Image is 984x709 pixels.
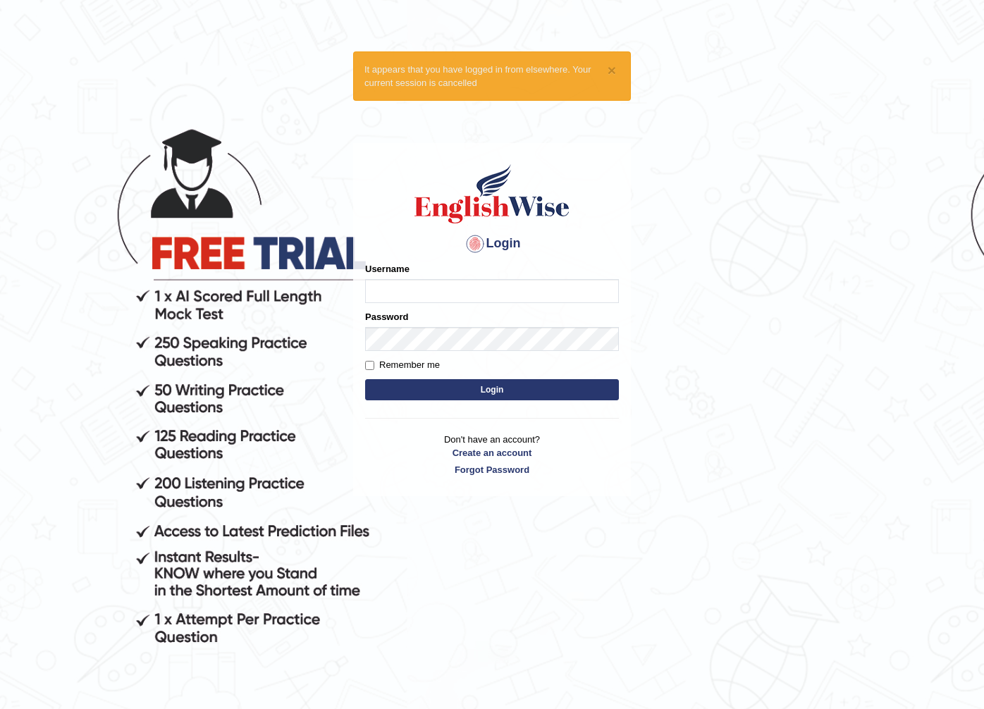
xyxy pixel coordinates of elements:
a: Forgot Password [365,463,619,476]
button: Login [365,379,619,400]
p: Don't have an account? [365,433,619,476]
a: Create an account [365,446,619,460]
label: Username [365,262,410,276]
h4: Login [365,233,619,255]
label: Remember me [365,358,440,372]
img: Logo of English Wise sign in for intelligent practice with AI [412,162,572,226]
div: It appears that you have logged in from elsewhere. Your current session is cancelled [353,51,631,101]
button: × [608,63,616,78]
input: Remember me [365,361,374,370]
label: Password [365,310,408,323]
